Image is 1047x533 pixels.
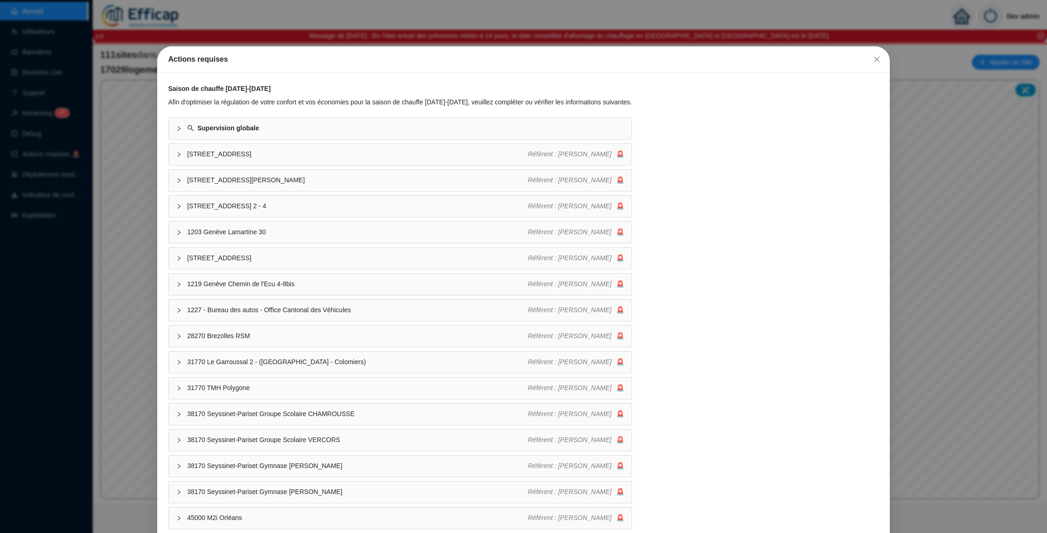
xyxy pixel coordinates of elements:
[187,461,528,471] span: 38170 Seyssinet-Pariset Gymnase [PERSON_NAME]
[528,487,624,497] div: 🚨
[198,124,259,132] strong: Supervision globale
[528,201,624,211] div: 🚨
[169,482,632,503] div: 38170 Seyssinet-Pariset Gymnase [PERSON_NAME]Référent : [PERSON_NAME]🚨
[168,97,632,107] div: Afin d'optimiser la régulation de votre confort et vos économies pour la saison de chauffe [DATE]...
[187,149,528,159] span: [STREET_ADDRESS]
[187,357,528,367] span: 31770 Le Garroussal 2 - ([GEOGRAPHIC_DATA] - Colomiers)
[528,175,624,185] div: 🚨
[528,254,612,262] span: Référent : [PERSON_NAME]
[528,358,612,366] span: Référent : [PERSON_NAME]
[528,306,612,314] span: Référent : [PERSON_NAME]
[528,305,624,315] div: 🚨
[187,513,528,523] span: 45000 M2i Orléans
[169,507,632,529] div: 45000 M2i OrléansRéférent : [PERSON_NAME]🚨
[187,331,528,341] span: 28270 Brezolles RSM
[528,228,612,236] span: Référent : [PERSON_NAME]
[176,411,182,417] span: collapsed
[168,54,879,65] div: Actions requises
[869,52,884,67] button: Close
[528,410,612,417] span: Référent : [PERSON_NAME]
[176,385,182,391] span: collapsed
[187,201,528,211] span: [STREET_ADDRESS] 2 - 4
[169,196,632,217] div: [STREET_ADDRESS] 2 - 4Référent : [PERSON_NAME]🚨
[169,404,632,425] div: 38170 Seyssinet-Pariset Groupe Scolaire CHAMROUSSERéférent : [PERSON_NAME]🚨
[187,435,528,445] span: 38170 Seyssinet-Pariset Groupe Scolaire VERCORS
[169,248,632,269] div: [STREET_ADDRESS]Référent : [PERSON_NAME]🚨
[169,170,632,191] div: [STREET_ADDRESS][PERSON_NAME]Référent : [PERSON_NAME]🚨
[187,305,528,315] span: 1227 - Bureau des autos - Office Cantonal des Véhicules
[528,461,624,471] div: 🚨
[528,436,612,443] span: Référent : [PERSON_NAME]
[169,118,632,139] div: Supervision globale
[176,230,182,235] span: collapsed
[176,126,182,131] span: collapsed
[168,85,271,92] strong: Saison de chauffe [DATE]-[DATE]
[169,378,632,399] div: 31770 TMH PolygoneRéférent : [PERSON_NAME]🚨
[528,331,624,341] div: 🚨
[869,56,884,63] span: Fermer
[528,202,612,210] span: Référent : [PERSON_NAME]
[528,227,624,237] div: 🚨
[528,149,624,159] div: 🚨
[187,125,194,131] span: search
[176,308,182,313] span: collapsed
[528,383,624,393] div: 🚨
[176,463,182,469] span: collapsed
[187,227,528,237] span: 1203 Genève Lamartine 30
[528,409,624,419] div: 🚨
[169,300,632,321] div: 1227 - Bureau des autos - Office Cantonal des VéhiculesRéférent : [PERSON_NAME]🚨
[187,279,528,289] span: 1219 Genève Chemin de l'Ecu 4-8bis
[187,409,528,419] span: 38170 Seyssinet-Pariset Groupe Scolaire CHAMROUSSE
[169,456,632,477] div: 38170 Seyssinet-Pariset Gymnase [PERSON_NAME]Référent : [PERSON_NAME]🚨
[169,144,632,165] div: [STREET_ADDRESS]Référent : [PERSON_NAME]🚨
[169,326,632,347] div: 28270 Brezolles RSMRéférent : [PERSON_NAME]🚨
[528,514,612,521] span: Référent : [PERSON_NAME]
[528,462,612,469] span: Référent : [PERSON_NAME]
[528,435,624,445] div: 🚨
[176,282,182,287] span: collapsed
[169,274,632,295] div: 1219 Genève Chemin de l'Ecu 4-8bisRéférent : [PERSON_NAME]🚨
[528,280,612,288] span: Référent : [PERSON_NAME]
[528,176,612,184] span: Référent : [PERSON_NAME]
[169,352,632,373] div: 31770 Le Garroussal 2 - ([GEOGRAPHIC_DATA] - Colomiers)Référent : [PERSON_NAME]🚨
[528,384,612,392] span: Référent : [PERSON_NAME]
[528,357,624,367] div: 🚨
[176,360,182,365] span: collapsed
[176,204,182,209] span: collapsed
[176,178,182,183] span: collapsed
[169,222,632,243] div: 1203 Genève Lamartine 30Référent : [PERSON_NAME]🚨
[176,437,182,443] span: collapsed
[187,487,528,497] span: 38170 Seyssinet-Pariset Gymnase [PERSON_NAME]
[873,56,881,63] span: close
[528,513,624,523] div: 🚨
[176,489,182,495] span: collapsed
[169,430,632,451] div: 38170 Seyssinet-Pariset Groupe Scolaire VERCORSRéférent : [PERSON_NAME]🚨
[187,175,528,185] span: [STREET_ADDRESS][PERSON_NAME]
[528,279,624,289] div: 🚨
[187,253,528,263] span: [STREET_ADDRESS]
[528,488,612,495] span: Référent : [PERSON_NAME]
[187,383,528,393] span: 31770 TMH Polygone
[176,152,182,157] span: collapsed
[176,334,182,339] span: collapsed
[528,253,624,263] div: 🚨
[176,515,182,521] span: collapsed
[528,332,612,340] span: Référent : [PERSON_NAME]
[528,150,612,158] span: Référent : [PERSON_NAME]
[176,256,182,261] span: collapsed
